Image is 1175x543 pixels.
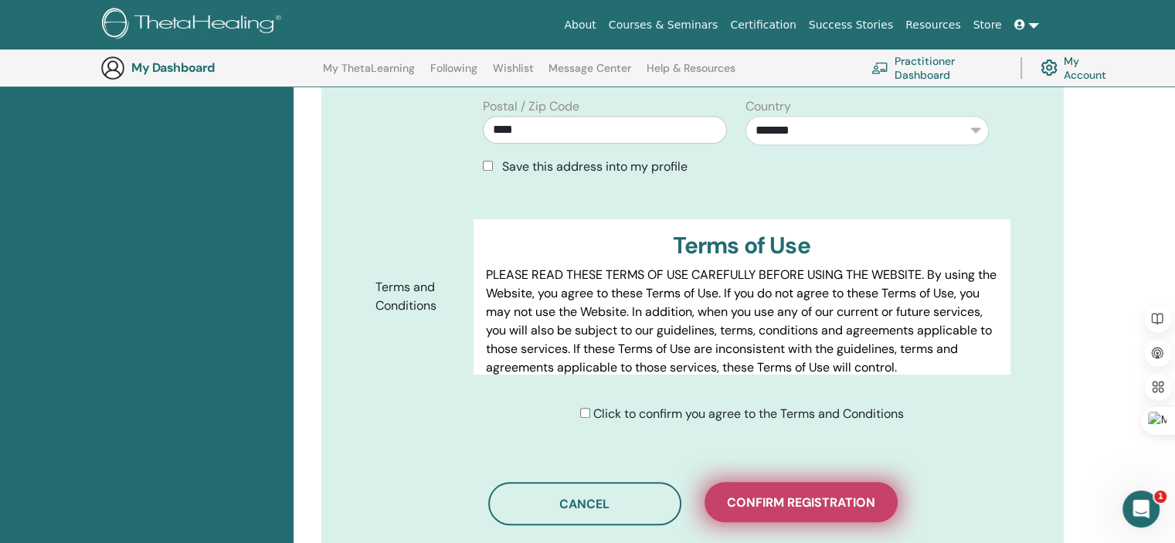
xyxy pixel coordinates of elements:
img: logo.png [102,8,287,42]
a: My ThetaLearning [323,62,415,87]
a: Resources [899,11,967,39]
p: PLEASE READ THESE TERMS OF USE CAREFULLY BEFORE USING THE WEBSITE. By using the Website, you agre... [486,266,997,377]
span: Confirm registration [727,494,875,511]
span: 1 [1154,490,1167,503]
a: Certification [724,11,802,39]
a: Courses & Seminars [603,11,725,39]
label: Country [745,97,791,116]
h3: Terms of Use [486,232,997,260]
img: cog.svg [1041,56,1058,80]
a: Help & Resources [647,62,735,87]
img: generic-user-icon.jpg [100,56,125,80]
span: Click to confirm you agree to the Terms and Conditions [593,406,904,422]
span: Save this address into my profile [502,158,688,175]
label: Postal / Zip Code [483,97,579,116]
a: Success Stories [803,11,899,39]
button: Cancel [488,482,681,525]
img: chalkboard-teacher.svg [871,62,888,74]
a: My Account [1041,51,1119,85]
a: Store [967,11,1008,39]
span: Cancel [559,496,610,512]
a: Following [430,62,477,87]
a: Practitioner Dashboard [871,51,1002,85]
button: Confirm registration [705,482,898,522]
h3: My Dashboard [131,60,286,75]
label: Terms and Conditions [364,273,474,321]
a: About [558,11,602,39]
a: Wishlist [493,62,534,87]
a: Message Center [548,62,631,87]
iframe: Intercom live chat [1122,490,1160,528]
